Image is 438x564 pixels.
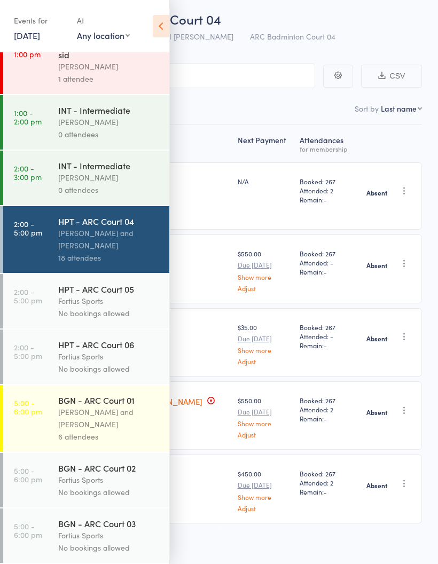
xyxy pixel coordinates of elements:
[14,466,42,483] time: 5:00 - 6:00 pm
[238,493,292,500] a: Show more
[355,103,379,114] label: Sort by
[3,28,169,94] a: 12:00 -1:00 pmPRV - Private Training c1 sid[PERSON_NAME]1 attendee
[300,396,353,405] span: Booked: 267
[14,220,42,237] time: 2:00 - 5:00 pm
[238,431,292,438] a: Adjust
[295,129,357,158] div: Atten­dances
[361,65,422,88] button: CSV
[58,339,160,350] div: HPT - ARC Court 06
[250,31,335,42] span: ARC Badminton Court 04
[366,334,387,343] strong: Absent
[58,283,160,295] div: HPT - ARC Court 05
[238,347,292,354] a: Show more
[238,358,292,365] a: Adjust
[58,307,160,319] div: No bookings allowed
[14,108,42,126] time: 1:00 - 2:00 pm
[300,267,353,276] span: Remain:
[238,285,292,292] a: Adjust
[366,261,387,270] strong: Absent
[14,522,42,539] time: 5:00 - 6:00 pm
[238,177,292,186] div: N/A
[58,128,160,140] div: 0 attendees
[58,350,160,363] div: Fortius Sports
[238,335,292,342] small: Due [DATE]
[3,385,169,452] a: 5:00 -6:00 pmBGN - ARC Court 01[PERSON_NAME] and [PERSON_NAME]6 attendees
[366,189,387,197] strong: Absent
[238,408,292,416] small: Due [DATE]
[58,104,160,116] div: INT - Intermediate
[238,323,292,365] div: $35.00
[77,12,130,29] div: At
[324,267,327,276] span: -
[58,363,160,375] div: No bookings allowed
[3,453,169,507] a: 5:00 -6:00 pmBGN - ARC Court 02Fortius SportsNo bookings allowed
[58,160,160,171] div: INT - Intermediate
[300,414,353,423] span: Remain:
[300,195,353,204] span: Remain:
[58,518,160,529] div: BGN - ARC Court 03
[14,12,66,29] div: Events for
[58,394,160,406] div: BGN - ARC Court 01
[3,95,169,150] a: 1:00 -2:00 pmINT - Intermediate[PERSON_NAME]0 attendees
[14,398,42,416] time: 5:00 - 6:00 pm
[324,487,327,496] span: -
[3,330,169,384] a: 2:00 -5:00 pmHPT - ARC Court 06Fortius SportsNo bookings allowed
[238,469,292,511] div: $450.00
[58,227,160,252] div: [PERSON_NAME] and [PERSON_NAME]
[300,186,353,195] span: Attended: 2
[58,116,160,128] div: [PERSON_NAME]
[14,29,40,41] a: [DATE]
[58,73,160,85] div: 1 attendee
[300,332,353,341] span: Attended: -
[324,414,327,423] span: -
[58,529,160,542] div: Fortius Sports
[3,274,169,328] a: 2:00 -5:00 pmHPT - ARC Court 05Fortius SportsNo bookings allowed
[14,41,41,58] time: 12:00 - 1:00 pm
[238,261,292,269] small: Due [DATE]
[14,287,42,304] time: 2:00 - 5:00 pm
[300,177,353,186] span: Booked: 267
[58,462,160,474] div: BGN - ARC Court 02
[238,396,292,438] div: $550.00
[324,341,327,350] span: -
[300,249,353,258] span: Booked: 267
[58,252,160,264] div: 18 attendees
[3,508,169,563] a: 5:00 -6:00 pmBGN - ARC Court 03Fortius SportsNo bookings allowed
[366,481,387,490] strong: Absent
[58,406,160,430] div: [PERSON_NAME] and [PERSON_NAME]
[58,474,160,486] div: Fortius Sports
[381,103,417,114] div: Last name
[14,164,42,181] time: 2:00 - 3:00 pm
[300,469,353,478] span: Booked: 267
[300,258,353,267] span: Attended: -
[238,505,292,512] a: Adjust
[238,481,292,489] small: Due [DATE]
[3,206,169,273] a: 2:00 -5:00 pmHPT - ARC Court 04[PERSON_NAME] and [PERSON_NAME]18 attendees
[238,273,292,280] a: Show more
[14,343,42,360] time: 2:00 - 5:00 pm
[238,249,292,291] div: $550.00
[58,295,160,307] div: Fortius Sports
[58,486,160,498] div: No bookings allowed
[300,487,353,496] span: Remain:
[58,542,160,554] div: No bookings allowed
[366,408,387,417] strong: Absent
[58,215,160,227] div: HPT - ARC Court 04
[300,145,353,152] div: for membership
[300,341,353,350] span: Remain:
[77,29,130,41] div: Any location
[58,430,160,443] div: 6 attendees
[58,171,160,184] div: [PERSON_NAME]
[58,184,160,196] div: 0 attendees
[233,129,296,158] div: Next Payment
[3,151,169,205] a: 2:00 -3:00 pmINT - Intermediate[PERSON_NAME]0 attendees
[324,195,327,204] span: -
[58,60,160,73] div: [PERSON_NAME]
[300,478,353,487] span: Attended: 2
[300,405,353,414] span: Attended: 2
[238,420,292,427] a: Show more
[300,323,353,332] span: Booked: 267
